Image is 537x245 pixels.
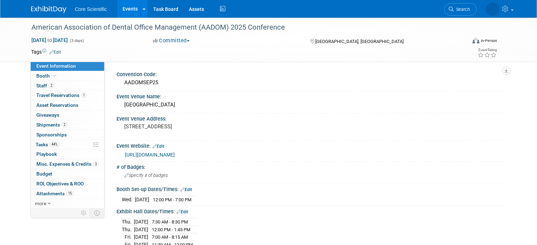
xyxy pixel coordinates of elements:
span: 2 [62,122,67,127]
a: Staff2 [31,81,104,91]
span: ROI, Objectives & ROO [36,181,84,186]
button: Committed [150,37,192,44]
span: 3 [93,161,99,167]
a: Edit [177,209,188,214]
div: American Association of Dental Office Management (AADOM) 2025 Conference [29,21,458,34]
div: Event Format [428,37,497,47]
img: Format-Inperson.png [472,38,479,43]
a: Search [444,3,477,16]
span: Attachments [36,191,73,196]
a: [URL][DOMAIN_NAME] [125,152,175,158]
div: Event Venue Address: [117,114,506,122]
div: Event Rating [478,48,497,52]
td: Toggle Event Tabs [90,208,105,218]
a: Budget [31,169,104,179]
div: AADOMSEP25 [122,77,501,88]
a: Tasks44% [31,140,104,149]
a: Shipments2 [31,120,104,130]
a: Event Information [31,61,104,71]
span: Sponsorships [36,132,67,137]
td: [DATE] [134,218,148,226]
a: more [31,199,104,208]
span: 7:30 AM - 8:30 PM [152,219,188,225]
span: Core Scientific [75,6,107,12]
a: Sponsorships [31,130,104,140]
td: Tags [31,48,61,55]
span: more [35,201,46,206]
span: Event Information [36,63,76,69]
span: 44% [50,142,59,147]
a: Misc. Expenses & Credits3 [31,159,104,169]
span: Staff [36,83,54,88]
a: Playbook [31,149,104,159]
img: ExhibitDay [31,6,66,13]
span: Tasks [36,142,59,147]
div: In-Person [481,38,497,43]
pre: [STREET_ADDRESS] [124,123,271,130]
span: Search [454,7,470,12]
div: Exhibit Hall Dates/Times: [117,206,506,215]
img: Rachel Wolff [486,2,499,16]
span: Booth [36,73,58,79]
a: Travel Reservations1 [31,91,104,100]
div: Booth Set-up Dates/Times: [117,184,506,193]
span: to [46,37,53,43]
div: [GEOGRAPHIC_DATA] [122,99,501,110]
span: Playbook [36,151,57,157]
i: Booth reservation complete [53,74,56,78]
a: Attachments15 [31,189,104,198]
span: 1 [81,93,86,98]
a: Edit [153,144,164,149]
span: Travel Reservations [36,92,86,98]
td: Thu. [122,226,134,233]
td: Wed. [122,196,135,203]
span: [GEOGRAPHIC_DATA], [GEOGRAPHIC_DATA] [315,39,404,44]
a: Asset Reservations [31,100,104,110]
div: Event Website: [117,141,506,150]
span: Misc. Expenses & Credits [36,161,99,167]
span: (3 days) [69,38,84,43]
td: Personalize Event Tab Strip [78,208,90,218]
div: Event Venue Name: [117,91,506,100]
a: ROI, Objectives & ROO [31,179,104,189]
div: # of Badges: [117,162,506,171]
div: Convention Code: [117,69,506,78]
span: 15 [66,191,73,196]
span: Budget [36,171,52,177]
span: 7:00 AM - 8:15 AM [152,234,188,240]
td: Thu. [122,218,134,226]
span: Shipments [36,122,67,128]
a: Booth [31,71,104,81]
span: Asset Reservations [36,102,78,108]
span: 2 [49,83,54,88]
span: 12:00 PM - 7:00 PM [153,197,191,202]
td: [DATE] [135,196,149,203]
a: Edit [49,50,61,55]
a: Edit [180,187,192,192]
span: Specify # of badges [124,173,168,178]
span: Giveaways [36,112,59,118]
span: 12:00 PM - 1:45 PM [152,227,190,232]
a: Giveaways [31,110,104,120]
span: [DATE] [DATE] [31,37,68,43]
td: Fri. [122,233,134,241]
td: [DATE] [134,233,148,241]
td: [DATE] [134,226,148,233]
